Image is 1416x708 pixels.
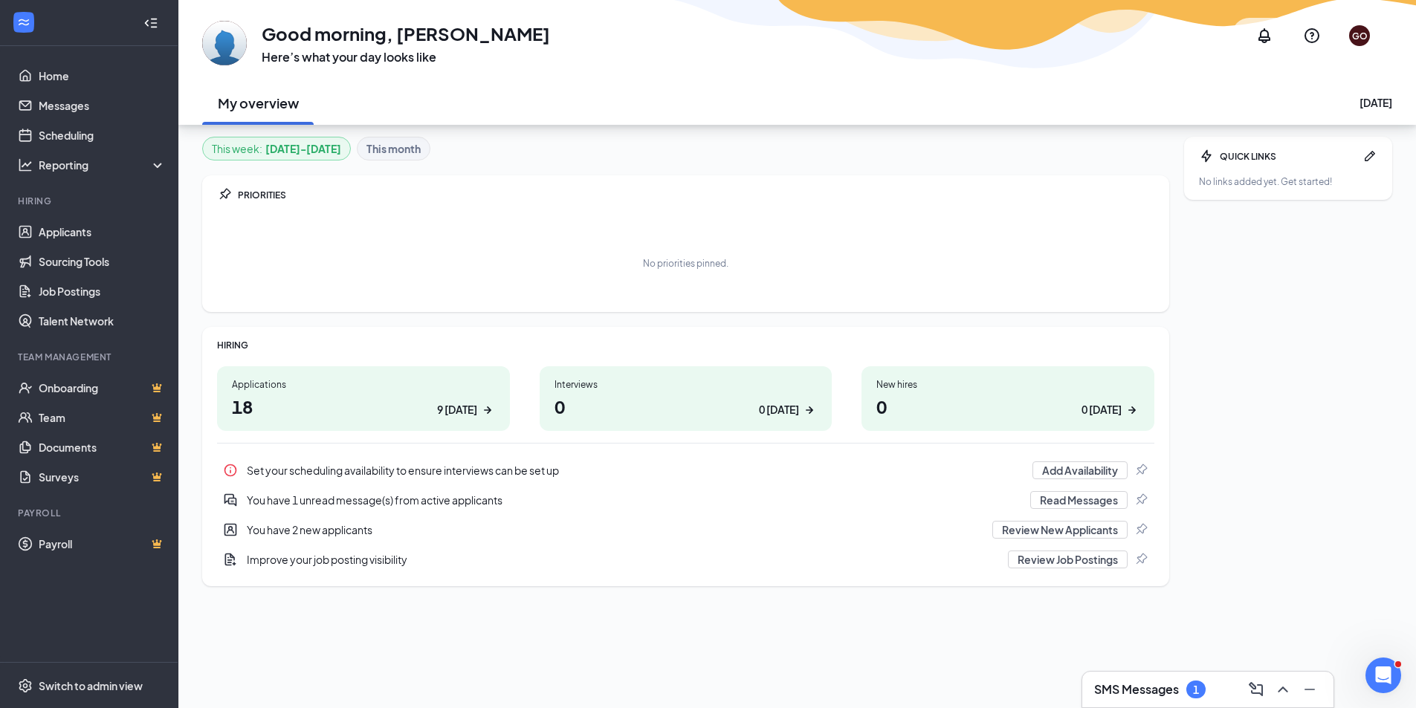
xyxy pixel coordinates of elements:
a: SurveysCrown [39,462,166,492]
div: Interviews [555,378,818,391]
a: Interviews00 [DATE]ArrowRight [540,366,833,431]
svg: Notifications [1255,27,1273,45]
div: Improve your job posting visibility [247,552,999,567]
h1: 0 [876,394,1139,419]
a: Applicants [39,217,166,247]
div: Hiring [18,195,163,207]
svg: Analysis [18,157,33,172]
div: GO [1352,30,1368,42]
svg: Pin [217,187,232,202]
b: [DATE] - [DATE] [265,140,341,157]
a: DoubleChatActiveYou have 1 unread message(s) from active applicantsRead MessagesPin [217,485,1154,515]
button: Review Job Postings [1008,551,1128,568]
h2: My overview [218,94,299,112]
a: InfoSet your scheduling availability to ensure interviews can be set upAdd AvailabilityPin [217,455,1154,485]
svg: UserEntity [223,522,238,537]
h1: 0 [555,394,818,419]
div: Payroll [18,507,163,519]
a: Applications189 [DATE]ArrowRight [217,366,510,431]
button: ComposeMessage [1244,678,1268,701]
svg: ComposeMessage [1247,681,1265,698]
button: Review New Applicants [992,521,1128,539]
div: Applications [232,378,495,391]
svg: Bolt [1199,149,1214,163]
svg: Pin [1134,463,1148,478]
svg: Pin [1134,493,1148,507]
a: Talent Network [39,306,166,336]
svg: ArrowRight [802,403,817,418]
a: UserEntityYou have 2 new applicantsReview New ApplicantsPin [217,515,1154,545]
h3: SMS Messages [1094,681,1179,698]
div: [DATE] [1360,95,1392,110]
a: Home [39,61,166,91]
svg: QuestionInfo [1303,27,1321,45]
div: QUICK LINKS [1220,150,1357,163]
div: No links added yet. Get started! [1199,175,1377,188]
h1: 18 [232,394,495,419]
button: Minimize [1298,678,1322,701]
div: Improve your job posting visibility [217,545,1154,574]
h1: Good morning, [PERSON_NAME] [262,21,550,46]
button: Add Availability [1032,461,1128,479]
svg: ArrowRight [1125,403,1139,418]
a: Job Postings [39,276,166,306]
a: Scheduling [39,120,166,150]
div: 1 [1193,683,1199,696]
a: OnboardingCrown [39,373,166,403]
div: You have 1 unread message(s) from active applicants [217,485,1154,515]
div: 9 [DATE] [437,402,477,418]
svg: WorkstreamLogo [16,15,31,30]
div: Set your scheduling availability to ensure interviews can be set up [217,455,1154,485]
svg: Minimize [1301,681,1319,698]
div: PRIORITIES [238,189,1154,201]
svg: Info [223,463,238,478]
img: Gregory Oman [202,21,247,65]
svg: Pin [1134,522,1148,537]
a: PayrollCrown [39,529,166,559]
a: Sourcing Tools [39,247,166,276]
div: This week : [212,140,341,157]
div: Team Management [18,351,163,363]
button: Read Messages [1030,491,1128,509]
div: 0 [DATE] [1082,402,1122,418]
b: This month [366,140,421,157]
a: DocumentAddImprove your job posting visibilityReview Job PostingsPin [217,545,1154,574]
a: New hires00 [DATE]ArrowRight [861,366,1154,431]
svg: DocumentAdd [223,552,238,567]
svg: Pen [1362,149,1377,163]
div: You have 2 new applicants [247,522,983,537]
div: Switch to admin view [39,678,143,693]
div: You have 1 unread message(s) from active applicants [247,493,1021,507]
div: Set your scheduling availability to ensure interviews can be set up [247,463,1024,478]
svg: Settings [18,678,33,693]
div: HIRING [217,339,1154,351]
a: Messages [39,91,166,120]
a: DocumentsCrown [39,432,166,462]
div: No priorities pinned. [643,257,728,270]
div: Reporting [39,157,167,172]
div: You have 2 new applicants [217,515,1154,545]
svg: Pin [1134,552,1148,567]
div: New hires [876,378,1139,391]
a: TeamCrown [39,403,166,432]
svg: Collapse [143,16,158,30]
svg: ChevronUp [1274,681,1292,698]
svg: ArrowRight [480,403,495,418]
h3: Here’s what your day looks like [262,49,550,65]
svg: DoubleChatActive [223,493,238,507]
div: 0 [DATE] [759,402,799,418]
iframe: Intercom live chat [1365,657,1401,693]
button: ChevronUp [1271,678,1295,701]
